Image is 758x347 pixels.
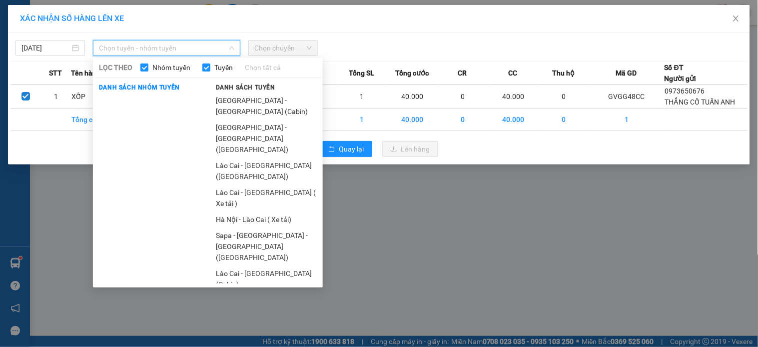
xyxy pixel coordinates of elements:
span: CR [458,67,467,78]
span: Tên hàng [71,67,100,78]
span: Nhóm tuyến [148,62,194,73]
button: Close [722,5,750,33]
button: rollbackQuay lại [320,141,372,157]
li: Lào Cai - [GEOGRAPHIC_DATA] ([GEOGRAPHIC_DATA]) [210,157,323,184]
td: 1 [589,108,665,131]
span: close [732,14,740,22]
span: Danh sách tuyến [210,83,281,92]
span: 0973650676 [665,87,705,95]
td: 0 [539,108,589,131]
td: 40.000 [488,85,539,108]
td: 1 [337,108,387,131]
span: Chọn chuyến [254,40,312,55]
span: Tổng cước [395,67,429,78]
span: Tuyến [210,62,237,73]
td: 0 [438,108,488,131]
span: Quay lại [339,143,364,154]
span: STT [49,67,62,78]
li: [GEOGRAPHIC_DATA] - [GEOGRAPHIC_DATA] ([GEOGRAPHIC_DATA]) [210,119,323,157]
span: Chọn tuyến - nhóm tuyến [99,40,234,55]
td: 1 [41,85,71,108]
span: down [229,45,235,51]
li: Hà Nội - Lào Cai ( Xe tải) [210,211,323,227]
span: Tổng SL [349,67,374,78]
li: Lào Cai - [GEOGRAPHIC_DATA] ( Xe tải ) [210,184,323,211]
span: Mã GD [616,67,637,78]
span: Danh sách nhóm tuyến [93,83,186,92]
td: 0 [438,85,488,108]
span: rollback [328,145,335,153]
td: 40.000 [488,108,539,131]
input: 13/09/2025 [21,42,70,53]
li: Sapa - [GEOGRAPHIC_DATA] - [GEOGRAPHIC_DATA] ([GEOGRAPHIC_DATA]) [210,227,323,265]
td: Tổng cộng [71,108,121,131]
li: Lào Cai - [GEOGRAPHIC_DATA] (Cabin) [210,265,323,292]
a: Chọn tất cả [245,62,281,73]
td: 40.000 [387,85,438,108]
div: Số ĐT Người gửi [665,62,697,84]
button: uploadLên hàng [382,141,438,157]
span: LỌC THEO [99,62,132,73]
td: GVGG48CC [589,85,665,108]
td: XỐP [71,85,121,108]
span: Thu hộ [552,67,575,78]
li: [GEOGRAPHIC_DATA] - [GEOGRAPHIC_DATA] (Cabin) [210,92,323,119]
span: THẮNG CỐ TUẤN ANH [665,98,736,106]
td: 40.000 [387,108,438,131]
td: 1 [337,85,387,108]
span: XÁC NHẬN SỐ HÀNG LÊN XE [20,13,124,23]
td: 0 [539,85,589,108]
span: CC [509,67,518,78]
